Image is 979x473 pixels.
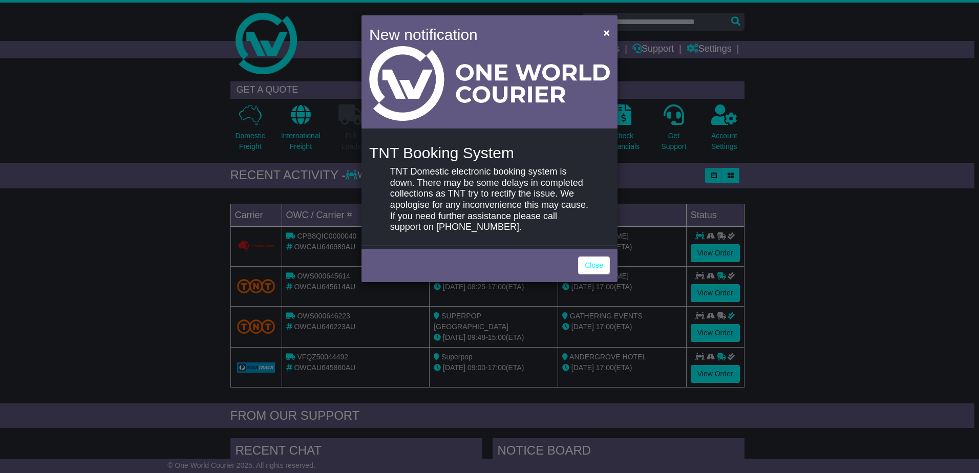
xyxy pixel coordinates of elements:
button: Close [599,22,615,43]
a: Close [578,256,610,274]
h4: New notification [369,23,589,46]
img: Light [369,46,610,121]
p: TNT Domestic electronic booking system is down. There may be some delays in completed collections... [390,166,589,233]
h4: TNT Booking System [369,144,610,161]
span: × [604,27,610,38]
